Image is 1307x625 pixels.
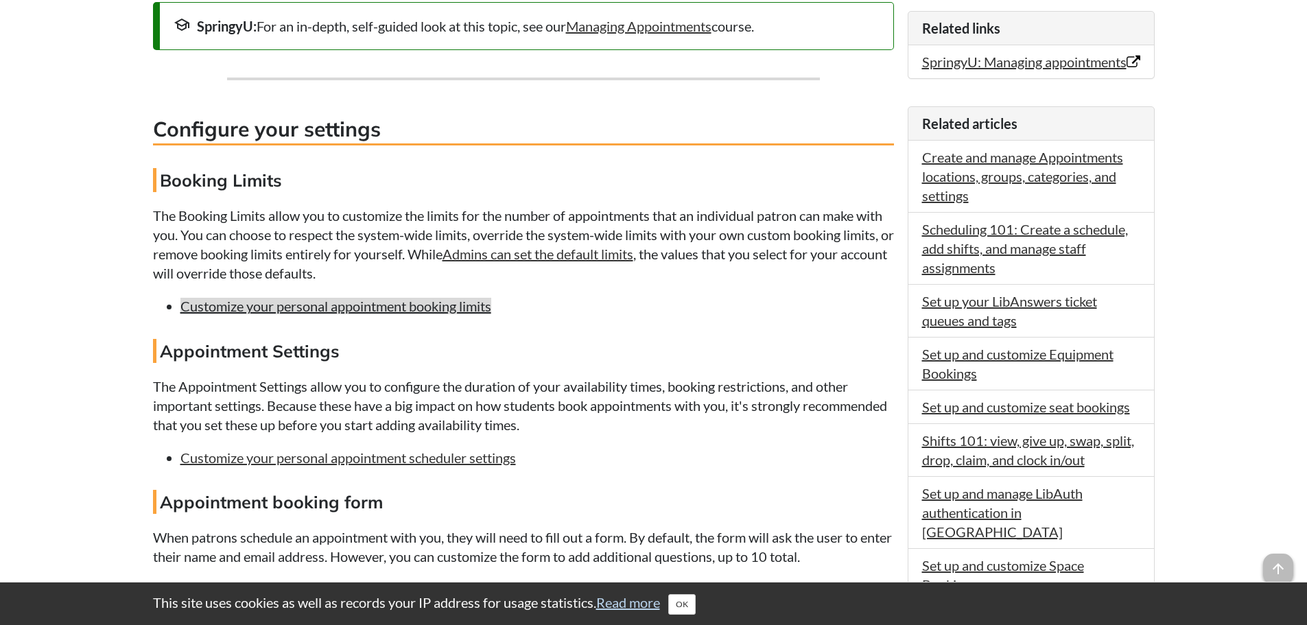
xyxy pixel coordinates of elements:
button: Close [668,594,696,615]
span: arrow_upward [1263,554,1293,584]
a: Customize your personal appointment scheduler settings [180,449,516,466]
div: This site uses cookies as well as records your IP address for usage statistics. [139,593,1168,615]
p: The Appointment Settings allow you to configure the duration of your availability times, booking ... [153,377,894,434]
a: Managing Appointments [566,18,711,34]
a: SpringyU: Managing appointments [922,54,1140,70]
h4: Appointment booking form [153,490,894,514]
span: Related links [922,20,1000,36]
a: Set up and customize Space Bookings [922,557,1084,593]
h4: Appointment Settings [153,339,894,363]
a: Admins can set the default limits [443,246,633,262]
h3: Configure your settings [153,115,894,145]
a: Create and manage Appointments locations, groups, categories, and settings [922,149,1123,204]
a: Set up your LibAnswers ticket queues and tags [922,293,1097,329]
a: Set up and manage LibAuth authentication in [GEOGRAPHIC_DATA] [922,485,1083,540]
a: arrow_upward [1263,555,1293,571]
h4: Booking Limits [153,168,894,192]
strong: SpringyU: [197,18,257,34]
a: Shifts 101: view, give up, swap, split, drop, claim, and clock in/out [922,432,1134,468]
a: Set up and customize seat bookings [922,399,1130,415]
a: Customize your personal appointment booking form [180,581,488,598]
div: For an in-depth, self-guided look at this topic, see our course. [174,16,880,36]
a: Customize your personal appointment booking limits [180,298,491,314]
p: The Booking Limits allow you to customize the limits for the number of appointments that an indiv... [153,206,894,283]
a: Scheduling 101: Create a schedule, add shifts, and manage staff assignments [922,221,1128,276]
span: Related articles [922,115,1017,132]
a: Set up and customize Equipment Bookings [922,346,1114,381]
a: Read more [596,594,660,611]
p: When patrons schedule an appointment with you, they will need to fill out a form. By default, the... [153,528,894,566]
span: school [174,16,190,33]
